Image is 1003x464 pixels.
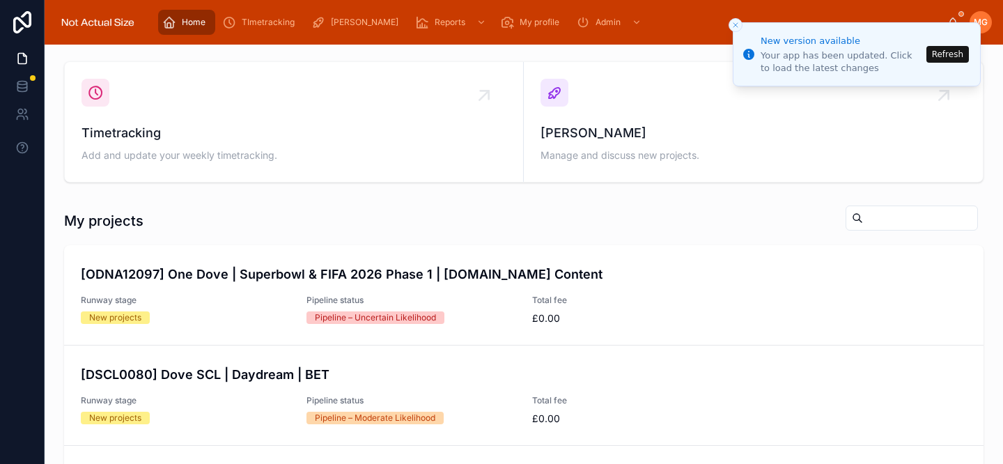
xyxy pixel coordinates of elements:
[56,11,140,33] img: App logo
[520,17,559,28] span: My profile
[926,46,969,63] button: Refresh
[761,34,922,48] div: New version available
[242,17,295,28] span: TImetracking
[307,10,408,35] a: [PERSON_NAME]
[761,49,922,75] div: Your app has been updated. Click to load the latest changes
[64,345,983,445] a: [DSCL0080] Dove SCL | Daydream | BETRunway stageNew projectsPipeline statusPipeline – Moderate Li...
[435,17,465,28] span: Reports
[532,395,741,406] span: Total fee
[81,148,506,162] span: Add and update your weekly timetracking.
[65,62,524,182] a: TimetrackingAdd and update your weekly timetracking.
[974,17,988,28] span: MG
[81,295,290,306] span: Runway stage
[331,17,398,28] span: [PERSON_NAME]
[64,245,983,345] a: [ODNA12097] One Dove | Superbowl & FIFA 2026 Phase 1 | [DOMAIN_NAME] ContentRunway stageNew proje...
[81,123,506,143] span: Timetracking
[596,17,621,28] span: Admin
[158,10,215,35] a: Home
[89,412,141,424] div: New projects
[572,10,648,35] a: Admin
[81,365,967,384] h4: [DSCL0080] Dove SCL | Daydream | BET
[524,62,983,182] a: [PERSON_NAME]Manage and discuss new projects.
[729,18,742,32] button: Close toast
[151,7,947,38] div: scrollable content
[81,395,290,406] span: Runway stage
[64,211,143,231] h1: My projects
[532,412,741,426] span: £0.00
[315,412,435,424] div: Pipeline – Moderate Likelihood
[532,295,741,306] span: Total fee
[496,10,569,35] a: My profile
[306,295,515,306] span: Pipeline status
[218,10,304,35] a: TImetracking
[306,395,515,406] span: Pipeline status
[315,311,436,324] div: Pipeline – Uncertain Likelihood
[81,265,967,284] h4: [ODNA12097] One Dove | Superbowl & FIFA 2026 Phase 1 | [DOMAIN_NAME] Content
[411,10,493,35] a: Reports
[89,311,141,324] div: New projects
[541,123,966,143] span: [PERSON_NAME]
[541,148,966,162] span: Manage and discuss new projects.
[532,311,741,325] span: £0.00
[182,17,205,28] span: Home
